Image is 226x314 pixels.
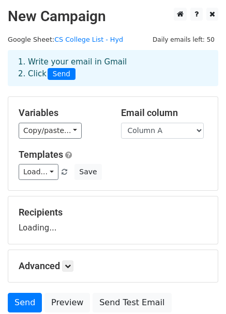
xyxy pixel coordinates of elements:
[54,36,123,43] a: CS College List - Hyd
[121,107,208,119] h5: Email column
[149,34,218,45] span: Daily emails left: 50
[149,36,218,43] a: Daily emails left: 50
[19,207,207,234] div: Loading...
[19,149,63,160] a: Templates
[48,68,76,80] span: Send
[44,293,90,312] a: Preview
[8,8,218,25] h2: New Campaign
[10,56,216,80] div: 1. Write your email in Gmail 2. Click
[19,107,106,119] h5: Variables
[19,260,207,272] h5: Advanced
[19,164,58,180] a: Load...
[19,123,82,139] a: Copy/paste...
[93,293,171,312] a: Send Test Email
[74,164,101,180] button: Save
[8,293,42,312] a: Send
[8,36,123,43] small: Google Sheet:
[19,207,207,218] h5: Recipients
